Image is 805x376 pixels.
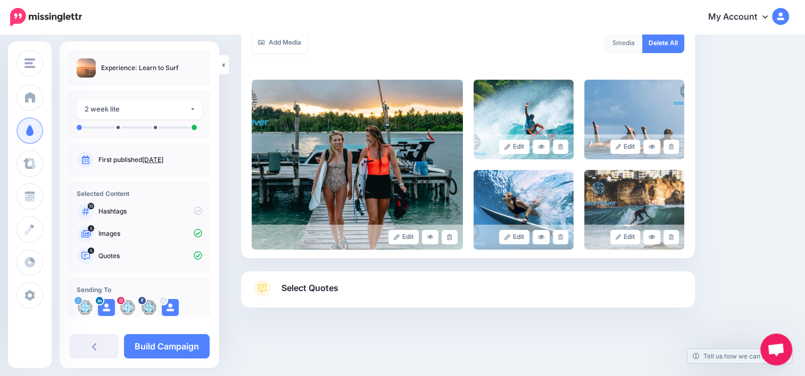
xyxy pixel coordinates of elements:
[77,99,202,119] button: 2 week lite
[140,299,157,316] img: 301780198_619570663192933_298095345788953886_n-bsa149581.jpg
[610,140,641,154] a: Edit
[77,299,94,316] img: 504Ci1lE-86469.jpg
[142,156,163,164] a: [DATE]
[612,39,616,47] span: 5
[499,140,529,154] a: Edit
[98,229,202,238] p: Images
[388,230,419,244] a: Edit
[98,155,202,165] p: First published
[642,32,684,53] a: Delete All
[584,80,684,159] img: RM74NV28AVH4Z57PLQK2L64VJLLEFX18_large.png
[88,203,94,209] span: 10
[698,4,789,30] a: My Account
[10,8,82,26] img: Missinglettr
[474,170,574,250] img: N5K6QR0GGRFRU6Z099GUWZC3JMKNU0EF_large.jpeg
[687,349,792,363] a: Tell us how we can improve
[252,80,463,250] img: 70XO3683M9F3SORIX59ZTG26NY5H3E70_large.png
[604,32,643,53] div: media
[24,58,35,68] img: menu.png
[98,207,202,216] p: Hashtags
[88,225,94,232] span: 5
[98,299,115,316] img: user_default_image.png
[98,251,202,261] p: Quotes
[252,280,684,307] a: Select Quotes
[85,103,189,115] div: 2 week lite
[162,299,179,316] img: user_default_image.png
[88,247,94,254] span: 5
[474,80,574,159] img: 93JXDELRD2XXGLCZRS9LTL43QPZP6GR2_large.png
[584,170,684,250] img: 80KLI63FGER439RD8D6BCRBGQ9ENUKX5_large.jpeg
[77,190,202,198] h4: Selected Content
[101,63,179,73] p: Experience: Learn to Surf
[77,286,202,294] h4: Sending To
[252,32,308,53] a: Add Media
[760,334,792,365] div: Open chat
[499,230,529,244] a: Edit
[281,281,338,295] span: Select Quotes
[77,58,96,78] img: 740a513b0da6bcf6e28b5b00733bc046_thumb.jpg
[119,299,136,316] img: 107422651_701898550356862_7250447219391080480_n-bsa149580.jpg
[610,230,641,244] a: Edit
